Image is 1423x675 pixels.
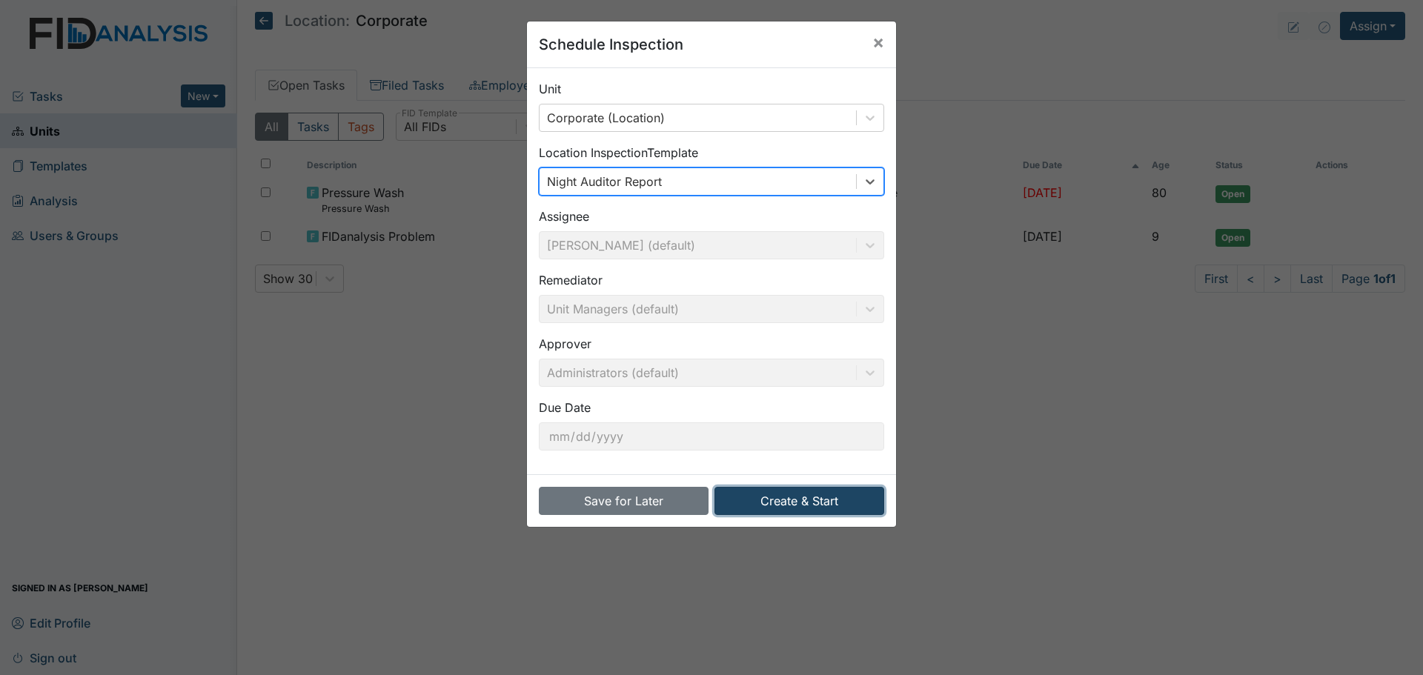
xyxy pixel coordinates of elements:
[539,271,603,289] label: Remediator
[539,207,589,225] label: Assignee
[539,399,591,416] label: Due Date
[539,33,683,56] h5: Schedule Inspection
[860,21,896,63] button: Close
[539,335,591,353] label: Approver
[547,109,665,127] div: Corporate (Location)
[539,80,561,98] label: Unit
[539,144,698,162] label: Location Inspection Template
[547,173,662,190] div: Night Auditor Report
[872,31,884,53] span: ×
[539,487,709,515] button: Save for Later
[714,487,884,515] button: Create & Start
